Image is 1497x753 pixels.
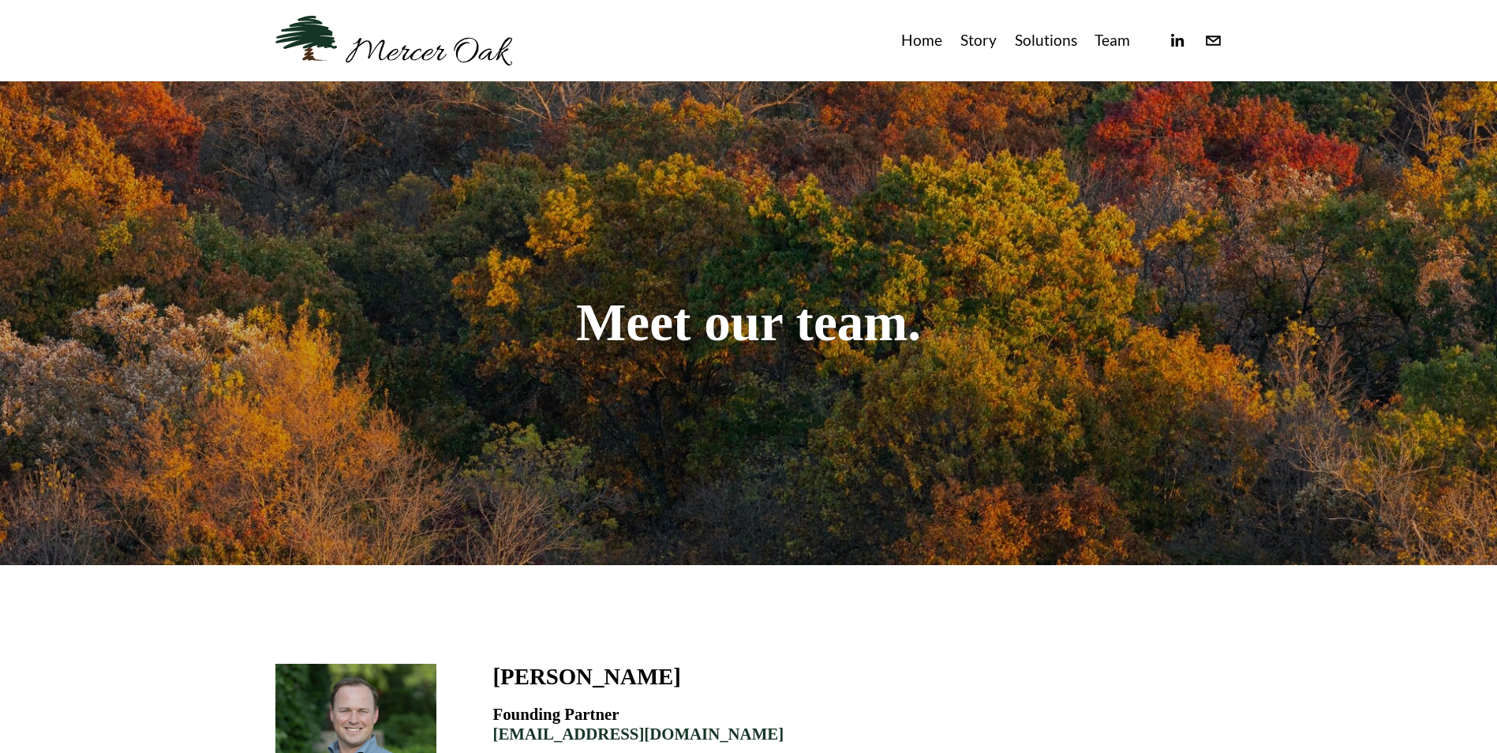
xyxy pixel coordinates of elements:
h4: Founding Partner [493,705,1222,744]
a: Story [960,28,997,54]
a: Team [1095,28,1130,54]
a: info@merceroaklaw.com [1204,32,1222,50]
h1: Meet our team. [275,295,1222,350]
h3: [PERSON_NAME] [493,664,681,689]
a: linkedin-unauth [1168,32,1186,50]
a: Home [901,28,942,54]
a: Solutions [1015,28,1077,54]
a: [EMAIL_ADDRESS][DOMAIN_NAME] [493,725,784,743]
